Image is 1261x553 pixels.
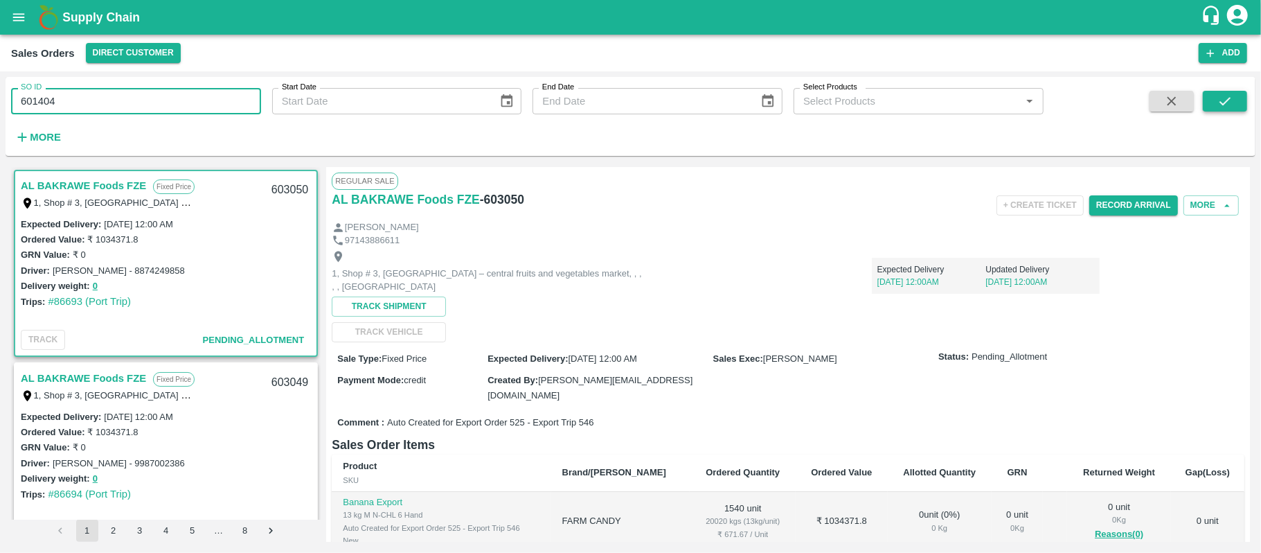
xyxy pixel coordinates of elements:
a: AL BAKRAWE Foods FZE [21,369,146,387]
label: Expected Delivery : [488,353,568,364]
button: Go to page 8 [234,520,256,542]
h6: - 603050 [480,190,524,209]
button: Choose date [755,88,781,114]
label: GRN Value: [21,442,70,453]
td: ₹ 1034371.8 [796,492,887,552]
div: 603050 [263,174,316,207]
button: Record Arrival [1089,195,1178,216]
strong: More [30,132,61,143]
button: Select DC [86,43,181,63]
label: Status: [938,351,969,364]
div: account of current user [1225,3,1250,32]
p: Fixed Price [153,372,195,387]
b: Supply Chain [62,10,140,24]
div: customer-support [1201,5,1225,30]
span: Pending_Allotment [972,351,1047,364]
span: Pending_Allotment [203,335,305,345]
div: Auto Created for Export Order 525 - Export Trip 546 [343,522,539,534]
input: Select Products [798,92,1017,110]
b: Gap(Loss) [1186,467,1230,477]
p: 97143886611 [345,234,400,247]
label: ₹ 0 [73,442,86,453]
p: 1, Shop # 3, [GEOGRAPHIC_DATA] – central fruits and vegetables market, , , , , [GEOGRAPHIC_DATA] [332,267,643,293]
b: Returned Weight [1083,467,1155,477]
div: 0 unit [1078,501,1159,543]
label: [DATE] 12:00 AM [104,412,172,422]
b: Allotted Quantity [903,467,976,477]
label: [DATE] 12:00 AM [104,219,172,229]
button: Go to page 3 [129,520,151,542]
a: #86694 (Port Trip) [48,489,131,500]
div: 20020 kgs (13kg/unit) [701,515,785,527]
label: Comment : [337,416,384,430]
button: open drawer [3,1,35,33]
label: Trips: [21,489,45,500]
label: Sales Exec : [713,353,763,364]
span: Auto Created for Export Order 525 - Export Trip 546 [387,416,593,430]
p: Banana Export [343,496,539,509]
div: 0 Kg [1003,522,1032,534]
button: More [1183,195,1239,216]
div: 0 unit [1003,509,1032,534]
div: New [343,534,539,547]
label: Expected Delivery : [21,219,101,229]
label: ₹ 0 [73,249,86,260]
span: Fixed Price [382,353,427,364]
label: Delivery weight: [21,473,90,484]
label: Payment Mode : [337,375,404,385]
button: page 1 [76,520,98,542]
label: Start Date [282,82,316,93]
button: Add [1199,43,1247,63]
div: 0 unit ( 0 %) [899,509,981,534]
button: Choose date [494,88,520,114]
input: Start Date [272,88,488,114]
a: AL BAKRAWE Foods FZE [21,177,146,195]
button: 0 [93,279,98,295]
nav: pagination navigation [48,520,285,542]
label: End Date [542,82,574,93]
div: 0 Kg [899,522,981,534]
div: 0 Kg [1078,513,1159,526]
button: Go to page 2 [102,520,125,542]
label: [PERSON_NAME] - 8874249858 [53,265,185,276]
td: FARM CANDY [551,492,690,552]
p: Fixed Price [153,179,195,194]
p: [DATE] 12:00AM [877,276,986,288]
label: Created By : [488,375,538,385]
label: Ordered Value: [21,234,84,245]
span: [DATE] 12:00 AM [569,353,637,364]
b: Ordered Value [811,467,872,477]
span: credit [404,375,426,385]
p: Expected Delivery [877,263,986,276]
div: SKU [343,474,539,486]
b: Brand/[PERSON_NAME] [562,467,666,477]
label: Trips: [21,297,45,307]
p: [DATE] 12:00AM [985,276,1094,288]
img: logo [35,3,62,31]
label: ₹ 1034371.8 [87,234,138,245]
label: [PERSON_NAME] - 9987002386 [53,458,185,468]
td: 0 unit [1171,492,1244,552]
a: AL BAKRAWE Foods FZE [332,190,480,209]
label: Driver: [21,458,50,468]
h6: Sales Order Items [332,435,1244,455]
p: [PERSON_NAME] [345,221,419,234]
button: More [11,125,64,149]
label: ₹ 1034371.8 [87,427,138,437]
a: Supply Chain [62,8,1201,27]
div: … [208,525,230,538]
span: Regular Sale [332,173,397,189]
button: 0 [93,471,98,487]
label: GRN Value: [21,249,70,260]
p: Updated Delivery [985,263,1094,276]
span: [PERSON_NAME] [763,353,837,364]
label: Select Products [803,82,857,93]
b: Product [343,461,377,471]
label: 1, Shop # 3, [GEOGRAPHIC_DATA] – central fruits and vegetables market, , , , , [GEOGRAPHIC_DATA] [34,197,450,208]
input: End Date [533,88,749,114]
label: 1, Shop # 3, [GEOGRAPHIC_DATA] – central fruits and vegetables market, , , , , [GEOGRAPHIC_DATA] [34,389,450,401]
label: Driver: [21,265,50,276]
input: Enter SO ID [11,88,261,114]
button: Go to page 4 [155,520,177,542]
